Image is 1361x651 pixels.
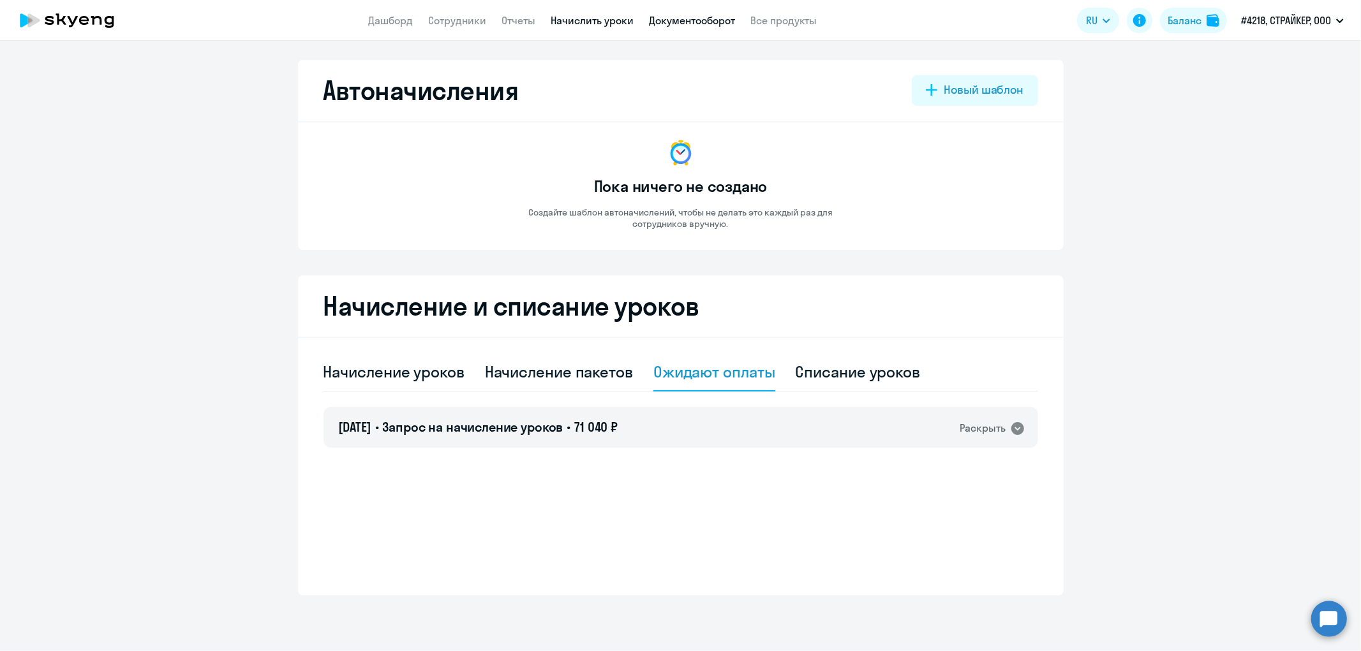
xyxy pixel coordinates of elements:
[574,419,618,435] span: 71 040 ₽
[324,75,519,106] h2: Автоначисления
[485,362,633,382] div: Начисление пакетов
[502,207,859,230] p: Создайте шаблон автоначислений, чтобы не делать это каждый раз для сотрудников вручную.
[551,14,634,27] a: Начислить уроки
[594,176,768,196] h3: Пока ничего не создано
[1086,13,1097,28] span: RU
[1168,13,1201,28] div: Баланс
[960,420,1006,436] div: Раскрыть
[750,14,817,27] a: Все продукты
[1241,13,1331,28] p: #4218, СТРАЙКЕР, ООО
[382,419,563,435] span: Запрос на начисление уроков
[324,291,1038,321] h2: Начисление и списание уроков
[1207,14,1219,27] img: balance
[428,14,486,27] a: Сотрудники
[912,75,1037,106] button: Новый шаблон
[502,14,535,27] a: Отчеты
[649,14,735,27] a: Документооборот
[796,362,921,382] div: Списание уроков
[368,14,413,27] a: Дашборд
[1077,8,1119,33] button: RU
[944,82,1023,98] div: Новый шаблон
[375,419,379,435] span: •
[1160,8,1227,33] button: Балансbalance
[567,419,570,435] span: •
[653,362,775,382] div: Ожидают оплаты
[324,362,465,382] div: Начисление уроков
[1235,5,1350,36] button: #4218, СТРАЙКЕР, ООО
[339,419,371,435] span: [DATE]
[666,138,696,168] img: no-data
